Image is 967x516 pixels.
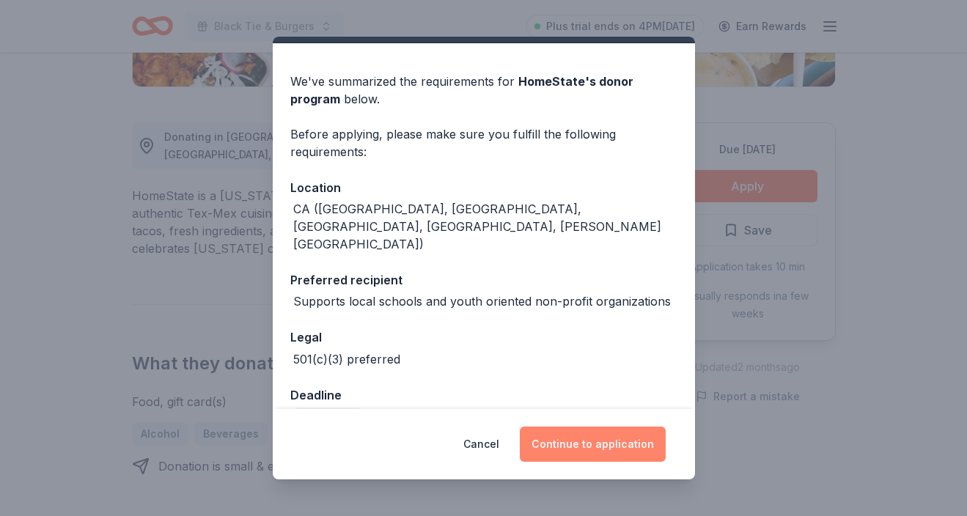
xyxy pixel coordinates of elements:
div: Before applying, please make sure you fulfill the following requirements: [290,125,677,161]
div: Supports local schools and youth oriented non-profit organizations [293,292,671,310]
div: We've summarized the requirements for below. [290,73,677,108]
div: Due [DATE] [293,408,361,428]
div: Preferred recipient [290,270,677,290]
div: CA ([GEOGRAPHIC_DATA], [GEOGRAPHIC_DATA], [GEOGRAPHIC_DATA], [GEOGRAPHIC_DATA], [PERSON_NAME][GEO... [293,200,677,253]
div: Deadline [290,386,677,405]
button: Continue to application [520,427,666,462]
div: Location [290,178,677,197]
div: 501(c)(3) preferred [293,350,400,368]
button: Cancel [463,427,499,462]
div: Legal [290,328,677,347]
